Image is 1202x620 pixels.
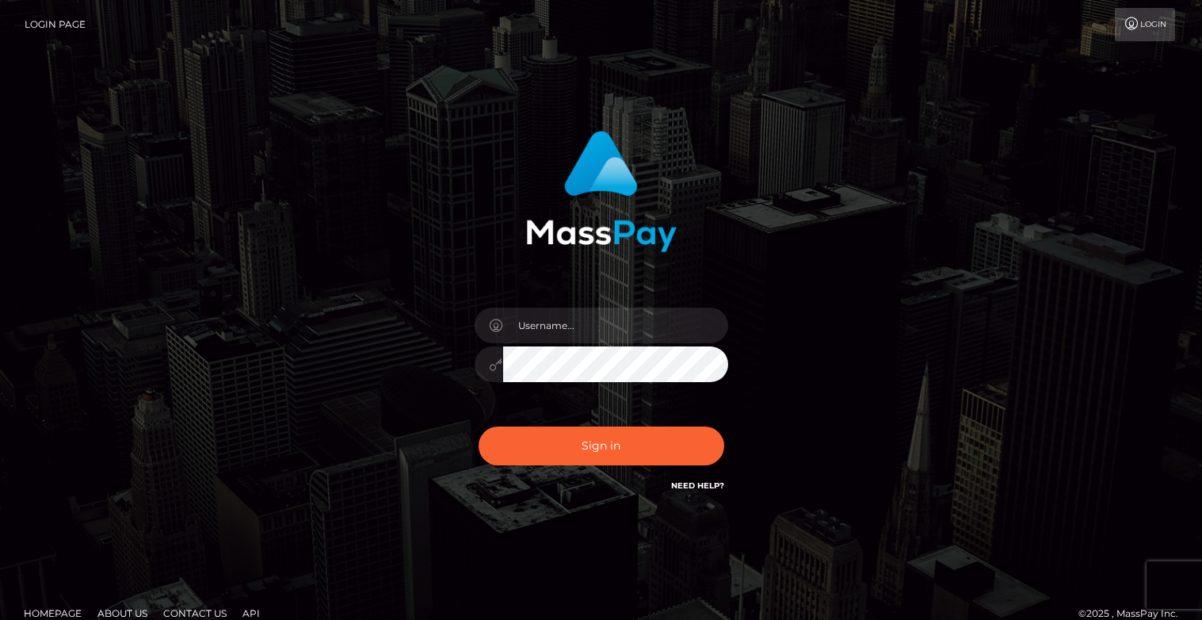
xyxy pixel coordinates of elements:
[479,427,724,465] button: Sign in
[1115,8,1175,41] a: Login
[503,308,728,343] input: Username...
[671,480,724,491] a: Need Help?
[25,8,86,41] a: Login Page
[526,131,677,252] img: MassPay Login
